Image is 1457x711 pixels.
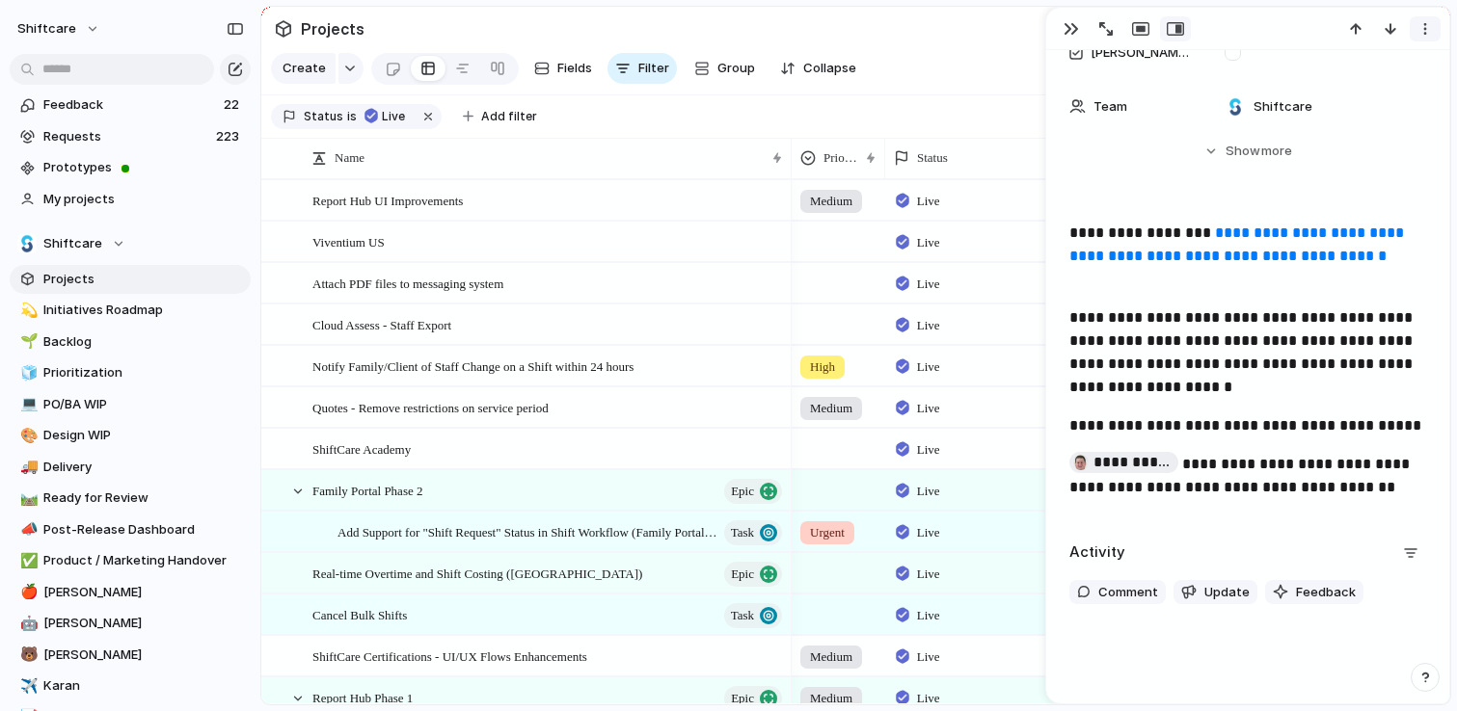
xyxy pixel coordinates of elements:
span: Report Hub Phase 1 [312,686,413,708]
span: Backlog [43,332,244,352]
span: Shiftcare [1254,97,1312,117]
span: Live [917,399,940,418]
a: 🚚Delivery [10,453,251,482]
span: Task [731,602,754,629]
a: ✅Product / Marketing Handover [10,546,251,575]
span: Viventium US [312,230,385,252]
button: Task [724,603,782,628]
span: Live [917,440,940,460]
button: Collapse [772,53,864,84]
span: Post-Release Dashboard [43,520,244,540]
a: 🛤️Ready for Review [10,484,251,513]
span: Fields [557,59,592,78]
button: Epic [724,562,782,587]
span: Design WIP [43,426,244,445]
button: Showmore [1069,134,1426,169]
button: Task [724,520,782,545]
span: Name [335,148,364,168]
span: shiftcare [17,19,76,39]
div: ✅ [20,550,34,572]
span: Attach PDF files to messaging system [312,272,503,294]
button: 🧊 [17,363,37,382]
span: Report Hub UI Improvements [312,189,463,211]
span: Live [917,565,940,584]
span: PO/BA WIP [43,395,244,414]
span: Quotes - Remove restrictions on service period [312,396,549,418]
span: Group [717,59,755,78]
a: 🐻[PERSON_NAME] [10,641,251,670]
span: Live [917,689,940,708]
span: [PERSON_NAME] [43,614,244,633]
span: High [810,357,835,377]
span: Priority [823,148,858,168]
button: Live [359,106,417,127]
div: 🤖[PERSON_NAME] [10,609,251,638]
span: Live [917,606,940,625]
span: Task [731,519,754,546]
button: 🚚 [17,458,37,477]
span: Initiatives Roadmap [43,301,244,320]
button: ✈️ [17,676,37,696]
span: Live [917,192,940,211]
span: Delivery [43,458,244,477]
div: 📣 [20,518,34,540]
button: Comment [1069,580,1166,605]
span: Collapse [803,59,856,78]
span: Cancel Bulk Shifts [312,603,407,625]
span: Create [283,59,326,78]
span: Medium [810,647,852,667]
span: Medium [810,192,852,211]
span: Comment [1098,583,1158,602]
div: 🌱 [20,330,34,353]
button: Add filter [451,103,549,130]
a: Projects [10,265,251,294]
span: Ready for Review [43,488,244,508]
span: Show [1226,142,1260,161]
span: Filter [638,59,669,78]
h2: Activity [1069,541,1125,564]
div: 💫Initiatives Roadmap [10,296,251,325]
span: 223 [216,127,243,146]
div: 🌱Backlog [10,328,251,356]
button: Fields [526,53,600,84]
button: 🍎 [17,583,37,602]
button: 🐻 [17,645,37,665]
span: Requests [43,127,210,146]
div: ✈️ [20,675,34,698]
div: 💻 [20,393,34,415]
div: 💻PO/BA WIP [10,390,251,419]
div: 💫 [20,300,34,322]
span: Status [917,148,948,168]
span: Real-time Overtime and Shift Costing ([GEOGRAPHIC_DATA]) [312,562,642,584]
span: Shiftcare [43,234,102,253]
div: 📣Post-Release Dashboard [10,515,251,544]
span: Notify Family/Client of Staff Change on a Shift within 24 hours [312,355,634,377]
span: [PERSON_NAME] [43,645,244,665]
a: 🍎[PERSON_NAME] [10,578,251,607]
span: Prototypes [43,158,244,177]
button: 🎨 [17,426,37,445]
button: shiftcare [9,13,110,44]
span: Team [1093,97,1127,117]
span: Update [1204,583,1250,602]
span: Karan [43,676,244,696]
span: Epic [731,561,754,588]
button: Shiftcare [10,229,251,258]
button: is [343,106,361,127]
span: Projects [297,12,368,46]
span: My projects [43,190,244,209]
span: is [347,108,357,125]
span: Family Portal Phase 2 [312,479,422,501]
a: 🎨Design WIP [10,421,251,450]
button: Feedback [1265,580,1363,605]
div: 🍎 [20,581,34,603]
div: 🛤️ [20,487,34,510]
span: Live [917,316,940,335]
span: more [1261,142,1292,161]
